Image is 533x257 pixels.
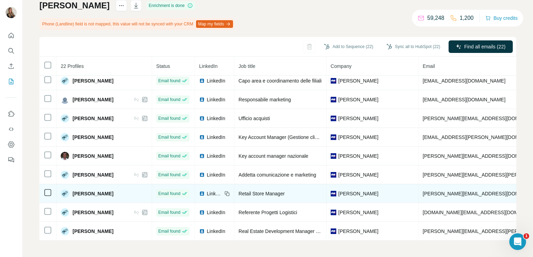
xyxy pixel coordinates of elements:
button: Enrich CSV [6,60,17,72]
span: Email found [158,228,180,234]
span: [PERSON_NAME] [73,153,113,159]
iframe: Intercom live chat [509,233,526,250]
button: Search [6,45,17,57]
span: Real Estate Development Manager - Espansionista Immobiliare [239,228,376,234]
div: Enrichment is done [147,1,195,10]
span: Email found [158,96,180,103]
img: company-logo [331,134,336,140]
p: 59,248 [427,14,444,22]
img: LinkedIn logo [199,191,205,196]
span: Ufficio acquisti [239,116,270,121]
span: 22 Profiles [61,63,84,69]
span: LinkedIn [199,63,218,69]
div: Phone (Landline) field is not mapped, this value will not be synced with your CRM [39,18,234,30]
img: Avatar [61,171,69,179]
span: Email found [158,172,180,178]
span: Addetta comunicazione e marketing [239,172,316,178]
span: Capo area e coordinamento delle filiali [239,78,322,84]
span: [EMAIL_ADDRESS][DOMAIN_NAME] [423,78,505,84]
img: Avatar [61,133,69,141]
span: LinkedIn [207,209,225,216]
span: LinkedIn [207,153,225,159]
button: Quick start [6,29,17,42]
span: LinkedIn [207,228,225,235]
img: Avatar [61,189,69,198]
button: Use Surfe on LinkedIn [6,108,17,120]
img: company-logo [331,116,336,121]
span: [EMAIL_ADDRESS][DOMAIN_NAME] [423,97,505,102]
img: LinkedIn logo [199,78,205,84]
span: Email found [158,190,180,197]
button: Sync all to HubSpot (22) [382,41,445,52]
img: company-logo [331,191,336,196]
span: Company [331,63,352,69]
span: Key account manager nazionale [239,153,308,159]
span: [PERSON_NAME] [73,115,113,122]
img: Avatar [61,208,69,217]
img: Avatar [61,114,69,123]
img: company-logo [331,228,336,234]
span: Key Account Manager (Gestione clienti affiliati e canali GDO e DIY) [239,134,384,140]
span: [PERSON_NAME] [338,228,378,235]
span: LinkedIn [207,190,222,197]
span: [PERSON_NAME] [338,96,378,103]
button: Add to Sequence (22) [319,41,378,52]
img: company-logo [331,210,336,215]
img: LinkedIn logo [199,153,205,159]
span: Find all emails (22) [464,43,505,50]
span: Email found [158,78,180,84]
span: Status [156,63,170,69]
span: Email found [158,115,180,122]
img: Avatar [6,7,17,18]
span: [PERSON_NAME] [73,96,113,103]
img: company-logo [331,78,336,84]
img: Avatar [61,227,69,235]
span: Email [423,63,435,69]
img: LinkedIn logo [199,134,205,140]
span: [PERSON_NAME] [73,171,113,178]
span: [PERSON_NAME] [73,77,113,84]
span: [PERSON_NAME] [73,209,113,216]
button: My lists [6,75,17,88]
button: Use Surfe API [6,123,17,135]
img: Avatar [61,95,69,104]
button: Dashboard [6,138,17,151]
span: [PERSON_NAME] [338,171,378,178]
span: LinkedIn [207,77,225,84]
img: Avatar [61,152,69,160]
span: [PERSON_NAME] [73,228,113,235]
span: Retail Store Manager [239,191,285,196]
img: LinkedIn logo [199,97,205,102]
img: company-logo [331,172,336,178]
span: [PERSON_NAME] [338,209,378,216]
span: Job title [239,63,255,69]
span: LinkedIn [207,96,225,103]
span: LinkedIn [207,171,225,178]
span: [PERSON_NAME] [73,134,113,141]
span: Email found [158,209,180,216]
span: Referente Progetti Logistici [239,210,297,215]
img: LinkedIn logo [199,172,205,178]
img: LinkedIn logo [199,228,205,234]
button: Map my fields [196,20,233,28]
span: Email found [158,134,180,140]
img: LinkedIn logo [199,116,205,121]
span: [PERSON_NAME] [338,153,378,159]
span: 1 [524,233,529,239]
span: [PERSON_NAME] [338,134,378,141]
img: Avatar [61,77,69,85]
button: Find all emails (22) [449,40,513,53]
button: Buy credits [485,13,518,23]
img: LinkedIn logo [199,210,205,215]
span: Email found [158,153,180,159]
button: Feedback [6,154,17,166]
span: LinkedIn [207,134,225,141]
span: Responsabile marketing [239,97,291,102]
span: [PERSON_NAME] [338,190,378,197]
span: LinkedIn [207,115,225,122]
p: 1,200 [460,14,474,22]
img: company-logo [331,153,336,159]
span: [PERSON_NAME] [338,115,378,122]
span: [PERSON_NAME] [338,77,378,84]
img: company-logo [331,97,336,102]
